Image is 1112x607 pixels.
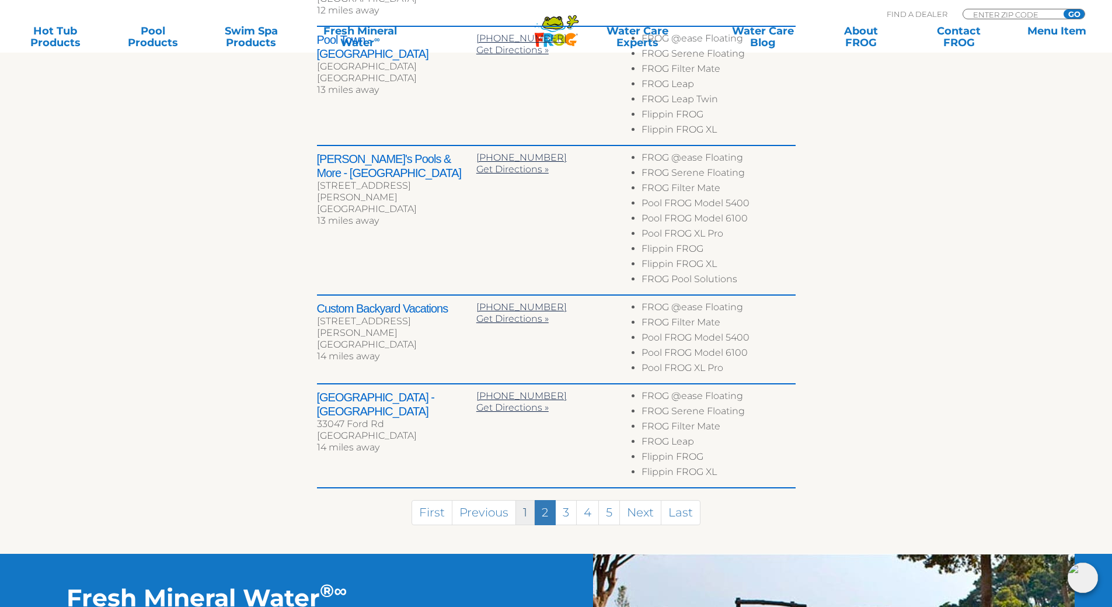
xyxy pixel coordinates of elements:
span: 14 miles away [317,442,379,453]
div: 33047 Ford Rd [317,418,476,430]
h2: Custom Backyard Vacations [317,301,476,315]
li: FROG Filter Mate [642,317,795,332]
li: FROG Pool Solutions [642,273,795,289]
li: FROG @ease Floating [642,301,795,317]
sup: ® [320,580,334,602]
a: 2 [534,500,556,525]
div: [GEOGRAPHIC_DATA] [317,430,476,442]
a: Last [661,500,700,525]
li: FROG Leap Twin [642,93,795,109]
a: Swim SpaProducts [208,25,295,48]
li: FROG @ease Floating [642,390,795,405]
a: Get Directions » [476,402,549,413]
span: 13 miles away [317,84,379,95]
div: [GEOGRAPHIC_DATA] [317,61,476,72]
a: 1 [515,500,535,525]
li: Flippin FROG [642,243,795,258]
li: Flippin FROG XL [642,124,795,139]
div: [GEOGRAPHIC_DATA] [317,72,476,84]
a: AboutFROG [817,25,904,48]
li: Pool FROG Model 5400 [642,332,795,347]
a: Menu Item [1013,25,1100,48]
a: Get Directions » [476,164,549,175]
a: Get Directions » [476,313,549,324]
li: FROG Filter Mate [642,182,795,197]
li: FROG Serene Floating [642,167,795,182]
a: [PHONE_NUMBER] [476,33,567,44]
a: 4 [576,500,599,525]
a: [PHONE_NUMBER] [476,390,567,401]
a: Fresh MineralWater∞ [306,25,415,48]
li: Flippin FROG XL [642,258,795,273]
a: Next [619,500,661,525]
a: First [412,500,452,525]
span: 14 miles away [317,351,379,362]
a: 5 [598,500,620,525]
li: Pool FROG XL Pro [642,228,795,243]
div: [STREET_ADDRESS][PERSON_NAME] [317,315,476,339]
li: FROG @ease Floating [642,33,795,48]
li: FROG Filter Mate [642,421,795,436]
div: [STREET_ADDRESS][PERSON_NAME] [317,180,476,203]
li: FROG Serene Floating [642,405,795,421]
img: openIcon [1068,563,1098,593]
span: 13 miles away [317,215,379,226]
a: PoolProducts [110,25,197,48]
div: [GEOGRAPHIC_DATA] [317,339,476,351]
a: Previous [452,500,516,525]
a: ContactFROG [915,25,1002,48]
li: Flippin FROG XL [642,466,795,481]
a: 3 [555,500,577,525]
li: Pool FROG Model 5400 [642,197,795,213]
a: [PHONE_NUMBER] [476,152,567,163]
li: FROG Filter Mate [642,63,795,78]
li: FROG Serene Floating [642,48,795,63]
li: Pool FROG XL Pro [642,362,795,377]
li: Flippin FROG [642,109,795,124]
sup: ∞ [334,580,347,602]
a: Hot TubProducts [12,25,99,48]
input: GO [1064,9,1085,19]
h2: Pool Town - [GEOGRAPHIC_DATA] [317,33,476,61]
p: Find A Dealer [887,9,947,19]
input: Zip Code Form [972,9,1051,19]
h2: [GEOGRAPHIC_DATA] - [GEOGRAPHIC_DATA] [317,390,476,418]
li: Pool FROG Model 6100 [642,213,795,228]
li: FROG @ease Floating [642,152,795,167]
a: [PHONE_NUMBER] [476,301,567,313]
li: FROG Leap [642,78,795,93]
span: 12 miles away [317,5,379,16]
li: Pool FROG Model 6100 [642,347,795,362]
a: Get Directions » [476,44,549,56]
div: [GEOGRAPHIC_DATA] [317,203,476,215]
li: FROG Leap [642,436,795,451]
h2: [PERSON_NAME]'s Pools & More - [GEOGRAPHIC_DATA] [317,152,476,180]
li: Flippin FROG [642,451,795,466]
